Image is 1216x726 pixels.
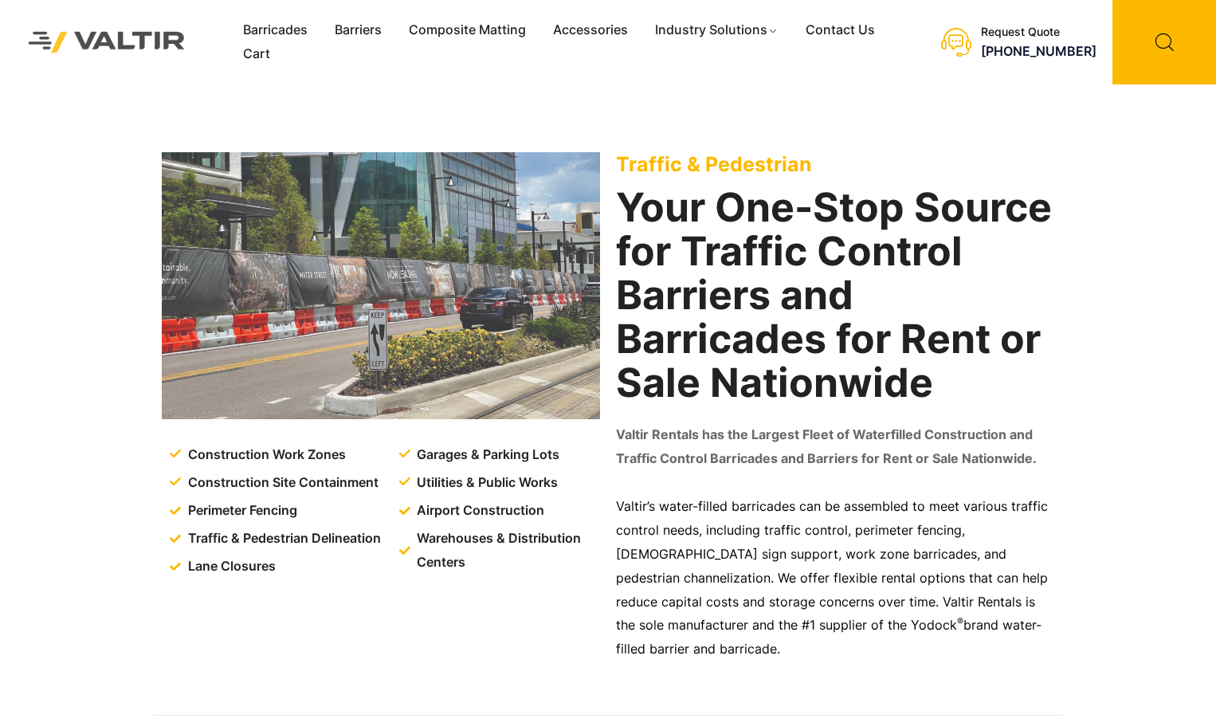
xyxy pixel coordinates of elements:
[957,615,963,627] sup: ®
[184,471,379,495] span: Construction Site Containment
[981,43,1096,59] a: [PHONE_NUMBER]
[184,443,346,467] span: Construction Work Zones
[229,18,321,42] a: Barricades
[413,499,544,523] span: Airport Construction
[792,18,888,42] a: Contact Us
[184,527,381,551] span: Traffic & Pedestrian Delineation
[321,18,395,42] a: Barriers
[413,443,559,467] span: Garages & Parking Lots
[616,495,1054,661] p: Valtir’s water-filled barricades can be assembled to meet various traffic control needs, includin...
[616,423,1054,471] p: Valtir Rentals has the Largest Fleet of Waterfilled Construction and Traffic Control Barricades a...
[413,471,558,495] span: Utilities & Public Works
[539,18,641,42] a: Accessories
[395,18,539,42] a: Composite Matting
[641,18,792,42] a: Industry Solutions
[184,555,276,579] span: Lane Closures
[413,527,603,575] span: Warehouses & Distribution Centers
[981,26,1096,39] div: Request Quote
[616,186,1054,405] h2: Your One-Stop Source for Traffic Control Barriers and Barricades for Rent or Sale Nationwide
[616,152,1054,176] p: Traffic & Pedestrian
[229,42,284,66] a: Cart
[12,15,202,69] img: Valtir Rentals
[184,499,297,523] span: Perimeter Fencing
